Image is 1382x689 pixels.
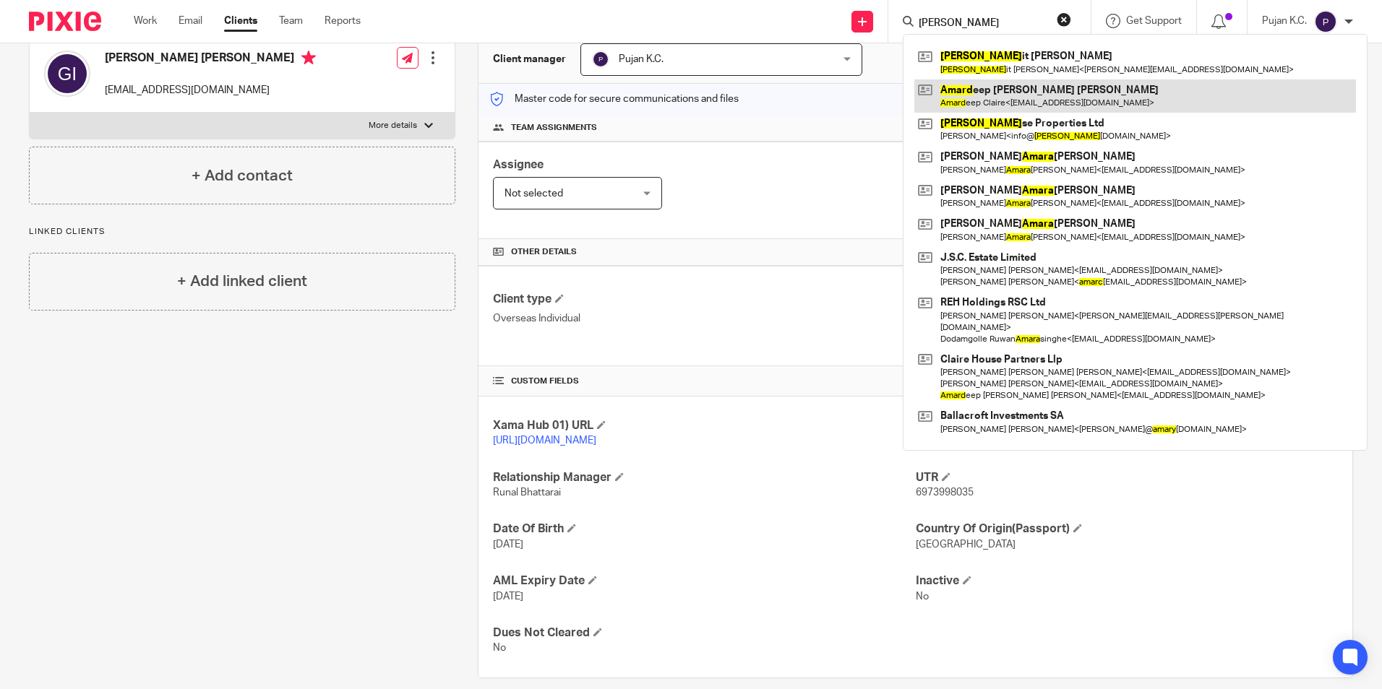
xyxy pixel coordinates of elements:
a: Clients [224,14,257,28]
span: Not selected [505,188,563,199]
h4: + Add contact [192,165,293,187]
span: Team assignments [511,122,597,134]
h3: Client manager [493,52,566,66]
a: Reports [325,14,361,28]
i: Primary [301,51,316,65]
p: Linked clients [29,226,455,238]
h4: Country Of Origin(Passport) [916,521,1338,537]
h4: Xama Hub 01) URL [493,418,915,433]
input: Search [917,17,1047,30]
h4: [PERSON_NAME] [PERSON_NAME] [105,51,316,69]
span: [DATE] [493,591,523,602]
h4: UTR [916,470,1338,485]
button: Clear [1057,12,1071,27]
p: Pujan K.C. [1262,14,1307,28]
span: 6973998035 [916,487,974,498]
h4: + Add linked client [177,270,307,292]
a: Work [134,14,157,28]
h4: Inactive [916,573,1338,589]
p: Master code for secure communications and files [489,92,739,106]
a: Email [179,14,202,28]
img: svg%3E [1314,10,1337,33]
img: Pixie [29,12,101,31]
span: Get Support [1126,16,1182,26]
span: No [493,643,506,653]
p: [EMAIL_ADDRESS][DOMAIN_NAME] [105,83,316,97]
h4: CUSTOM FIELDS [493,376,915,387]
h4: Date Of Birth [493,521,915,537]
h4: Client type [493,292,915,307]
h4: Dues Not Cleared [493,625,915,641]
span: Pujan K.C. [619,54,664,64]
span: Runal Bhattarai [493,487,561,498]
span: Other details [511,246,577,258]
span: [DATE] [493,539,523,550]
span: No [916,591,929,602]
img: svg%3E [44,51,90,97]
p: More details [369,120,417,131]
h4: Relationship Manager [493,470,915,485]
span: Assignee [493,159,544,170]
img: svg%3E [592,51,609,68]
a: [URL][DOMAIN_NAME] [493,435,596,446]
span: [GEOGRAPHIC_DATA] [916,539,1016,550]
h4: AML Expiry Date [493,573,915,589]
p: Overseas Individual [493,311,915,326]
a: Team [279,14,303,28]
